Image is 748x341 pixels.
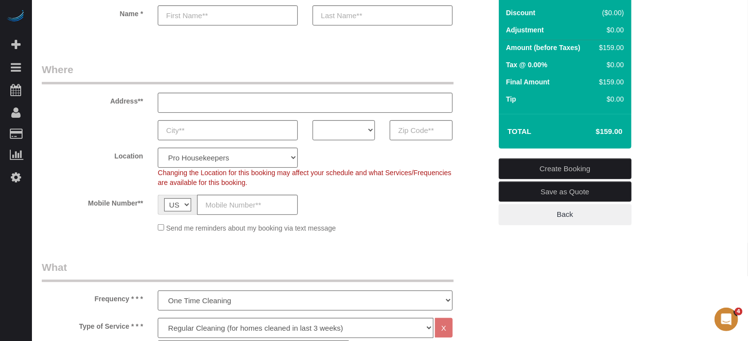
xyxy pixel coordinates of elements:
[595,43,624,52] div: $159.00
[566,128,622,136] h4: $159.00
[158,169,451,186] span: Changing the Location for this booking may affect your schedule and what Services/Frequencies are...
[499,158,632,179] a: Create Booking
[42,260,454,282] legend: What
[197,195,298,215] input: Mobile Number**
[34,290,150,304] label: Frequency * * *
[42,62,454,84] legend: Where
[499,204,632,225] a: Back
[506,60,547,70] label: Tax @ 0.00%
[506,43,580,52] label: Amount (before Taxes)
[595,25,624,35] div: $0.00
[34,5,150,19] label: Name *
[34,195,150,208] label: Mobile Number**
[34,318,150,331] label: Type of Service * * *
[158,5,298,26] input: First Name**
[508,127,532,135] strong: Total
[595,94,624,104] div: $0.00
[595,77,624,87] div: $159.00
[506,8,536,18] label: Discount
[506,77,550,87] label: Final Amount
[6,10,26,24] img: Automaid Logo
[506,25,544,35] label: Adjustment
[34,148,150,161] label: Location
[499,182,632,202] a: Save as Quote
[313,5,453,26] input: Last Name**
[735,308,743,315] span: 4
[506,94,517,104] label: Tip
[715,308,738,331] iframe: Intercom live chat
[166,224,336,232] span: Send me reminders about my booking via text message
[595,60,624,70] div: $0.00
[390,120,452,140] input: Zip Code**
[595,8,624,18] div: ($0.00)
